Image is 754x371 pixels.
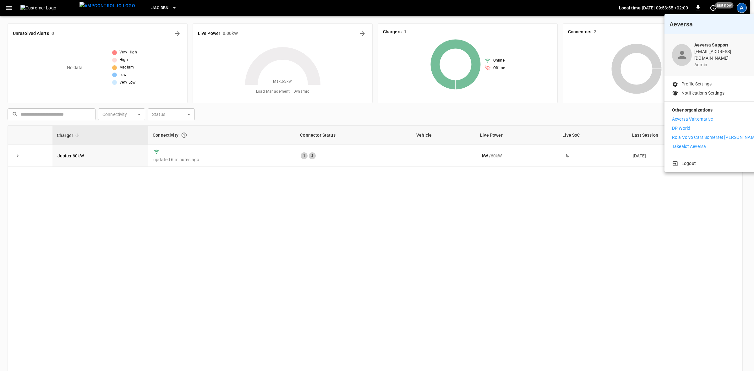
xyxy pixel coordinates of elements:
[681,90,724,96] p: Notifications Settings
[681,160,696,167] p: Logout
[672,44,692,66] div: profile-icon
[672,143,706,150] p: Takealot Aeversa
[672,125,690,132] p: DP World
[694,42,728,47] b: Aeversa Support
[672,116,713,123] p: Aeversa Valternative
[681,81,712,87] p: Profile Settings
